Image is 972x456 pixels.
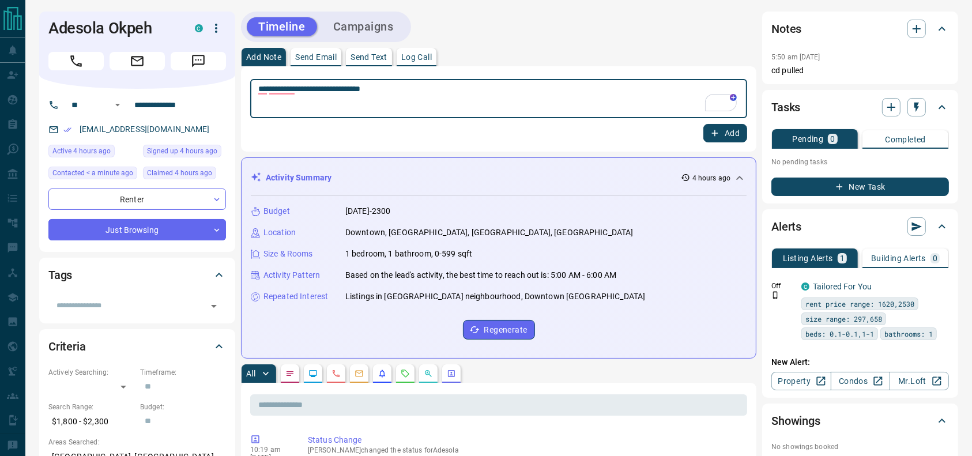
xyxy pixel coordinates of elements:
p: Listing Alerts [783,254,833,262]
h2: Criteria [48,337,86,356]
p: No pending tasks [771,153,949,171]
a: Tailored For You [813,282,872,291]
p: Completed [885,135,926,144]
span: Claimed 4 hours ago [147,167,212,179]
p: Send Email [295,53,337,61]
div: Tags [48,261,226,289]
p: Size & Rooms [263,248,313,260]
div: Renter [48,189,226,210]
svg: Email Verified [63,126,71,134]
p: Areas Searched: [48,437,226,447]
div: Notes [771,15,949,43]
p: Log Call [401,53,432,61]
p: Activity Pattern [263,269,320,281]
p: Status Change [308,434,743,446]
a: Property [771,372,831,390]
svg: Requests [401,369,410,378]
button: Timeline [247,17,317,36]
button: Regenerate [463,320,535,340]
h2: Tags [48,266,72,284]
div: Tue Aug 12 2025 [48,145,137,161]
p: Timeframe: [140,367,226,378]
p: cd pulled [771,65,949,77]
p: [DATE]-2300 [345,205,390,217]
button: Open [206,298,222,314]
p: Repeated Interest [263,291,328,303]
div: Activity Summary4 hours ago [251,167,747,189]
p: Send Text [351,53,387,61]
svg: Push Notification Only [771,291,779,299]
a: Condos [831,372,890,390]
svg: Agent Actions [447,369,456,378]
div: Tue Aug 12 2025 [143,167,226,183]
span: Call [48,52,104,70]
p: Activity Summary [266,172,331,184]
h2: Showings [771,412,820,430]
svg: Listing Alerts [378,369,387,378]
h1: Adesola Okpeh [48,19,178,37]
p: 0 [933,254,937,262]
p: $1,800 - $2,300 [48,412,134,431]
a: [EMAIL_ADDRESS][DOMAIN_NAME] [80,125,210,134]
span: beds: 0.1-0.1,1-1 [805,328,874,340]
div: Showings [771,407,949,435]
p: 5:50 am [DATE] [771,53,820,61]
p: Downtown, [GEOGRAPHIC_DATA], [GEOGRAPHIC_DATA], [GEOGRAPHIC_DATA] [345,227,634,239]
p: Search Range: [48,402,134,412]
span: Message [171,52,226,70]
p: No showings booked [771,442,949,452]
p: All [246,370,255,378]
p: New Alert: [771,356,949,368]
p: Building Alerts [871,254,926,262]
button: New Task [771,178,949,196]
span: Contacted < a minute ago [52,167,133,179]
a: Mr.Loft [890,372,949,390]
p: Based on the lead's activity, the best time to reach out is: 5:00 AM - 6:00 AM [345,269,616,281]
h2: Alerts [771,217,801,236]
span: rent price range: 1620,2530 [805,298,914,310]
svg: Lead Browsing Activity [308,369,318,378]
div: Tue Aug 12 2025 [48,167,137,183]
button: Campaigns [322,17,405,36]
h2: Notes [771,20,801,38]
span: size range: 297,658 [805,313,882,325]
p: Location [263,227,296,239]
div: Criteria [48,333,226,360]
p: Off [771,281,794,291]
p: [PERSON_NAME] changed the status for Adesola [308,446,743,454]
span: bathrooms: 1 [884,328,933,340]
svg: Emails [355,369,364,378]
span: Active 4 hours ago [52,145,111,157]
p: Budget: [140,402,226,412]
button: Add [703,124,747,142]
div: Tue Aug 12 2025 [143,145,226,161]
div: condos.ca [195,24,203,32]
span: Email [110,52,165,70]
p: 0 [830,135,835,143]
div: Tasks [771,93,949,121]
svg: Opportunities [424,369,433,378]
div: condos.ca [801,282,809,291]
div: Alerts [771,213,949,240]
p: Add Note [246,53,281,61]
p: Actively Searching: [48,367,134,378]
p: Budget [263,205,290,217]
span: Signed up 4 hours ago [147,145,217,157]
p: Listings in [GEOGRAPHIC_DATA] neighbourhood, Downtown [GEOGRAPHIC_DATA] [345,291,645,303]
p: 4 hours ago [692,173,730,183]
p: 1 bedroom, 1 bathroom, 0-599 sqft [345,248,472,260]
svg: Calls [331,369,341,378]
p: Pending [793,135,824,143]
svg: Notes [285,369,295,378]
p: 1 [840,254,845,262]
p: 10:19 am [250,446,291,454]
h2: Tasks [771,98,800,116]
textarea: To enrich screen reader interactions, please activate Accessibility in Grammarly extension settings [258,84,739,114]
div: Just Browsing [48,219,226,240]
button: Open [111,98,125,112]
